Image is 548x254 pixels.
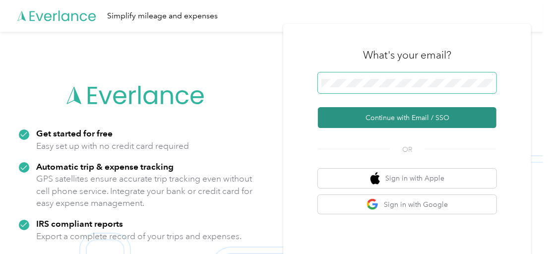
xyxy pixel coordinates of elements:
[107,10,218,22] div: Simplify mileage and expenses
[36,173,253,209] p: GPS satellites ensure accurate trip tracking even without cell phone service. Integrate your bank...
[366,198,379,211] img: google logo
[370,172,380,185] img: apple logo
[36,161,174,172] strong: Automatic trip & expense tracking
[318,169,496,188] button: apple logoSign in with Apple
[36,140,189,152] p: Easy set up with no credit card required
[36,128,113,138] strong: Get started for free
[36,230,242,243] p: Export a complete record of your trips and expenses.
[318,107,496,128] button: Continue with Email / SSO
[318,195,496,214] button: google logoSign in with Google
[363,48,451,62] h3: What's your email?
[36,218,123,229] strong: IRS compliant reports
[390,144,425,155] span: OR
